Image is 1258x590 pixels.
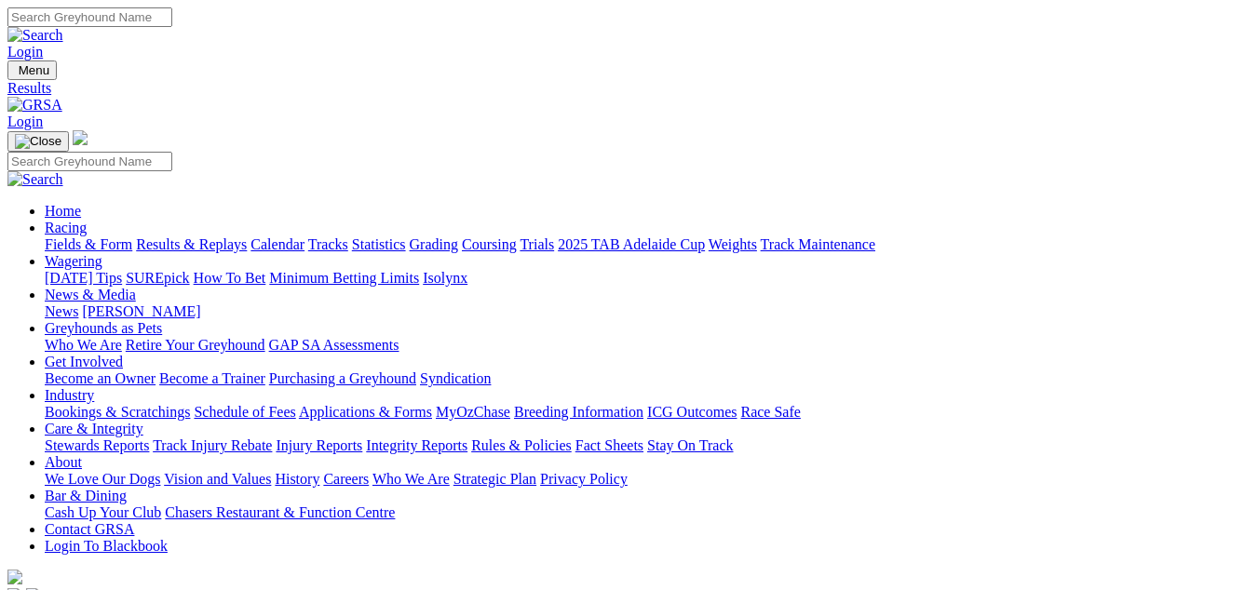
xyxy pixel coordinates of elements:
a: Fact Sheets [575,437,643,453]
div: News & Media [45,303,1251,320]
a: Bookings & Scratchings [45,404,190,420]
img: logo-grsa-white.png [7,570,22,584]
a: Calendar [250,236,304,252]
a: Stewards Reports [45,437,149,453]
a: ICG Outcomes [647,404,737,420]
div: Bar & Dining [45,504,1251,521]
a: Privacy Policy [540,471,628,487]
a: We Love Our Dogs [45,471,160,487]
a: Wagering [45,253,102,269]
a: Applications & Forms [299,404,432,420]
div: Racing [45,236,1251,253]
img: GRSA [7,97,62,114]
img: logo-grsa-white.png [73,130,88,145]
a: Greyhounds as Pets [45,320,162,336]
a: Isolynx [423,270,467,286]
img: Search [7,27,63,44]
div: About [45,471,1251,488]
a: Who We Are [372,471,450,487]
a: Injury Reports [276,437,362,453]
a: Fields & Form [45,236,132,252]
a: Bar & Dining [45,488,127,503]
a: Chasers Restaurant & Function Centre [165,504,395,520]
a: Strategic Plan [453,471,536,487]
a: Purchasing a Greyhound [269,370,416,386]
a: MyOzChase [436,404,510,420]
a: Statistics [352,236,406,252]
a: Track Injury Rebate [153,437,272,453]
a: [PERSON_NAME] [82,303,200,319]
a: Trials [520,236,554,252]
a: Stay On Track [647,437,733,453]
a: Minimum Betting Limits [269,270,419,286]
input: Search [7,152,172,171]
img: Close [15,134,61,149]
a: [DATE] Tips [45,270,122,286]
a: Breeding Information [514,404,643,420]
a: News & Media [45,287,136,302]
a: Cash Up Your Club [45,504,161,520]
a: Vision and Values [164,471,271,487]
a: History [275,471,319,487]
a: Care & Integrity [45,421,143,436]
a: Syndication [420,370,491,386]
a: 2025 TAB Adelaide Cup [558,236,705,252]
a: How To Bet [194,270,266,286]
div: Care & Integrity [45,437,1251,454]
a: Careers [323,471,369,487]
a: Login [7,114,43,129]
a: Racing [45,220,87,235]
a: Login [7,44,43,60]
a: Become a Trainer [159,370,265,386]
a: Results [7,80,1251,97]
a: News [45,303,78,319]
a: Login To Blackbook [45,538,168,554]
span: Menu [19,63,49,77]
a: Get Involved [45,354,123,369]
div: Greyhounds as Pets [45,337,1251,354]
a: Contact GRSA [45,521,134,537]
a: Tracks [308,236,348,252]
a: Who We Are [45,337,122,353]
button: Toggle navigation [7,131,69,152]
div: Wagering [45,270,1251,287]
div: Get Involved [45,370,1251,387]
a: About [45,454,82,470]
button: Toggle navigation [7,60,57,80]
a: SUREpick [126,270,189,286]
a: Grading [410,236,458,252]
img: Search [7,171,63,188]
input: Search [7,7,172,27]
a: Retire Your Greyhound [126,337,265,353]
a: Become an Owner [45,370,156,386]
div: Industry [45,404,1251,421]
a: Race Safe [740,404,800,420]
a: Industry [45,387,94,403]
a: Rules & Policies [471,437,572,453]
a: Schedule of Fees [194,404,295,420]
a: Weights [709,236,757,252]
a: Integrity Reports [366,437,467,453]
a: Home [45,203,81,219]
a: Track Maintenance [761,236,875,252]
a: Coursing [462,236,517,252]
a: GAP SA Assessments [269,337,399,353]
a: Results & Replays [136,236,247,252]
